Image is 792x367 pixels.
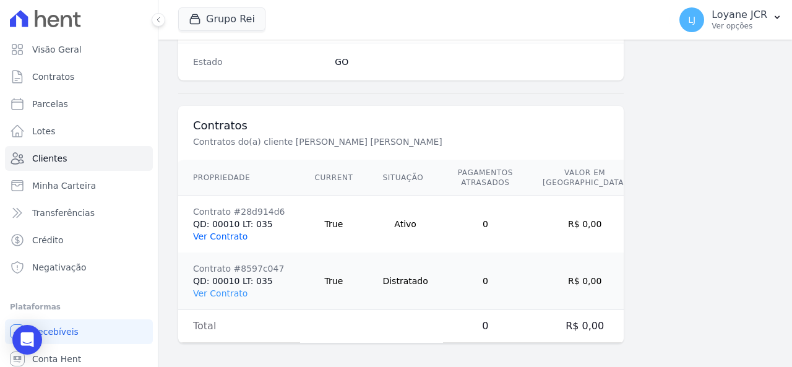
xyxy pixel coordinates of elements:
td: Distratado [368,253,442,310]
span: Clientes [32,152,67,165]
td: QD: 00010 LT: 035 [178,253,300,310]
dt: Estado [193,56,325,68]
th: Valor em [GEOGRAPHIC_DATA] [528,160,642,196]
p: Ver opções [712,21,767,31]
a: Minha Carteira [5,173,153,198]
td: 0 [443,310,528,343]
td: Total [178,310,300,343]
div: Open Intercom Messenger [12,325,42,355]
td: 0 [443,253,528,310]
dd: GO [335,56,609,68]
td: R$ 0,00 [528,196,642,253]
td: R$ 0,00 [528,310,642,343]
td: True [300,196,368,253]
h3: Contratos [193,118,609,133]
span: LJ [688,15,695,24]
button: LJ Loyane JCR Ver opções [669,2,792,37]
td: 0 [443,196,528,253]
a: Ver Contrato [193,231,247,241]
td: QD: 00010 LT: 035 [178,196,300,253]
a: Transferências [5,201,153,225]
th: Current [300,160,368,196]
a: Parcelas [5,92,153,116]
div: Contrato #28d914d6 [193,205,285,218]
a: Visão Geral [5,37,153,62]
span: Parcelas [32,98,68,110]
a: Negativação [5,255,153,280]
span: Transferências [32,207,95,219]
a: Contratos [5,64,153,89]
span: Recebíveis [32,326,79,338]
a: Ver Contrato [193,288,247,298]
button: Grupo Rei [178,7,265,31]
th: Propriedade [178,160,300,196]
a: Crédito [5,228,153,253]
span: Lotes [32,125,56,137]
a: Lotes [5,119,153,144]
div: Contrato #8597c047 [193,262,285,275]
p: Loyane JCR [712,9,767,21]
span: Crédito [32,234,64,246]
th: Situação [368,160,442,196]
a: Clientes [5,146,153,171]
span: Minha Carteira [32,179,96,192]
td: True [300,253,368,310]
span: Negativação [32,261,87,274]
a: Recebíveis [5,319,153,344]
th: Pagamentos Atrasados [443,160,528,196]
span: Conta Hent [32,353,81,365]
td: R$ 0,00 [528,253,642,310]
div: Plataformas [10,300,148,314]
p: Contratos do(a) cliente [PERSON_NAME] [PERSON_NAME] [193,136,609,148]
span: Visão Geral [32,43,82,56]
td: Ativo [368,196,442,253]
span: Contratos [32,71,74,83]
